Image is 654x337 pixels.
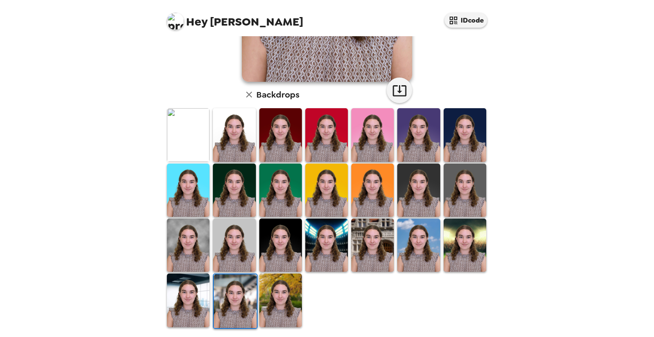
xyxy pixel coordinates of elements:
[445,13,487,28] button: IDcode
[186,14,207,29] span: Hey
[167,108,209,161] img: Original
[167,13,184,30] img: profile pic
[256,88,299,101] h6: Backdrops
[167,9,303,28] span: [PERSON_NAME]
